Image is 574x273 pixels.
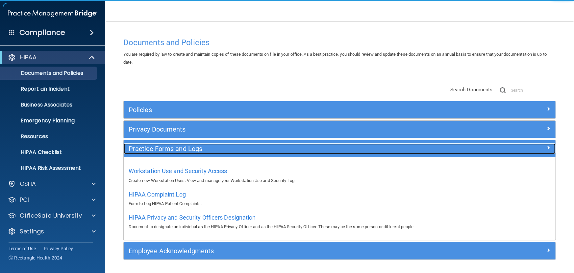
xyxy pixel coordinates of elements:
[123,38,556,47] h4: Documents and Policies
[8,53,95,61] a: HIPAA
[4,86,94,92] p: Report an Incident
[9,255,62,261] span: Ⓒ Rectangle Health 2024
[129,105,551,115] a: Policies
[8,180,96,188] a: OSHA
[4,149,94,156] p: HIPAA Checklist
[129,124,551,135] a: Privacy Documents
[129,214,256,221] span: HIPAA Privacy and Security Officers Designation
[8,196,96,204] a: PCI
[450,87,494,93] span: Search Documents:
[129,223,551,231] p: Document to designate an individual as the HIPAA Privacy Officer and as the HIPAA Security Office...
[8,212,96,220] a: OfficeSafe University
[129,145,443,152] h5: Practice Forms and Logs
[129,177,551,185] p: Create new Workstation Uses. View and manage your Workstation Use and Security Log.
[129,191,186,198] span: HIPAA Complaint Log
[4,70,94,76] p: Documents and Policies
[129,246,551,256] a: Employee Acknowledgments
[8,7,97,20] img: PMB logo
[20,228,44,235] p: Settings
[129,200,551,208] p: Form to Log HIPAA Patient Complaints.
[4,133,94,140] p: Resources
[20,196,29,204] p: PCI
[8,228,96,235] a: Settings
[44,245,73,252] a: Privacy Policy
[129,193,186,197] a: HIPAA Complaint Log
[129,106,443,113] h5: Policies
[129,247,443,255] h5: Employee Acknowledgments
[4,102,94,108] p: Business Associates
[511,85,556,95] input: Search
[4,117,94,124] p: Emergency Planning
[129,143,551,154] a: Practice Forms and Logs
[129,216,256,221] a: HIPAA Privacy and Security Officers Designation
[129,167,227,174] span: Workstation Use and Security Access
[123,52,547,65] span: You are required by law to create and maintain copies of these documents on file in your office. ...
[129,126,443,133] h5: Privacy Documents
[20,53,37,61] p: HIPAA
[9,245,36,252] a: Terms of Use
[20,212,82,220] p: OfficeSafe University
[129,169,227,174] a: Workstation Use and Security Access
[500,87,506,93] img: ic-search.3b580494.png
[4,165,94,171] p: HIPAA Risk Assessment
[20,180,36,188] p: OSHA
[19,28,65,37] h4: Compliance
